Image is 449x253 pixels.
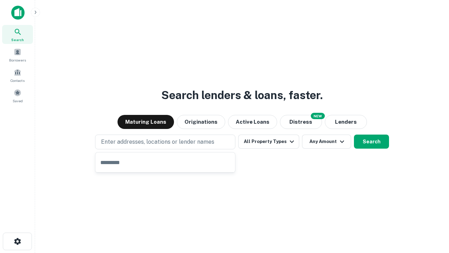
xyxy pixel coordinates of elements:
span: Saved [13,98,23,104]
div: NEW [311,113,325,119]
p: Enter addresses, locations or lender names [101,138,214,146]
a: Search [2,25,33,44]
button: Any Amount [302,135,351,149]
span: Borrowers [9,57,26,63]
a: Contacts [2,66,33,85]
button: All Property Types [238,135,299,149]
span: Contacts [11,78,25,83]
button: Active Loans [228,115,277,129]
button: Maturing Loans [118,115,174,129]
button: Enter addresses, locations or lender names [95,135,235,149]
button: Search distressed loans with lien and other non-mortgage details. [280,115,322,129]
iframe: Chat Widget [414,197,449,231]
span: Search [11,37,24,43]
button: Search [354,135,389,149]
a: Saved [2,86,33,105]
h3: Search lenders & loans, faster. [161,87,323,104]
a: Borrowers [2,45,33,64]
img: capitalize-icon.png [11,6,25,20]
button: Originations [177,115,225,129]
button: Lenders [325,115,367,129]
